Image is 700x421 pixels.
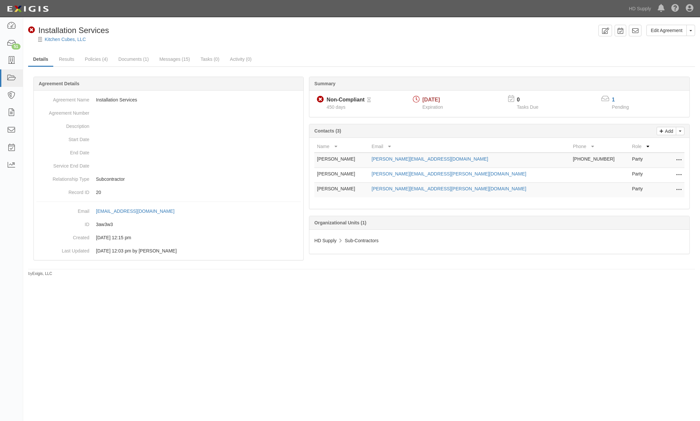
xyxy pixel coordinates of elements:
dt: Agreement Number [36,106,89,116]
a: Kitchen Cubes, LLC [45,37,86,42]
p: Add [663,127,673,135]
dd: [DATE] 12:03 pm by [PERSON_NAME] [36,244,301,257]
td: [PERSON_NAME] [314,153,369,168]
dd: Installation Services [36,93,301,106]
span: Expiration [422,104,443,110]
dd: Subcontractor [36,172,301,186]
b: Agreement Details [39,81,79,86]
th: Email [369,140,570,153]
b: Organizational Units (1) [314,220,366,225]
dt: Email [36,205,89,214]
a: [PERSON_NAME][EMAIL_ADDRESS][PERSON_NAME][DOMAIN_NAME] [372,171,526,176]
span: [DATE] [422,97,440,102]
a: [PERSON_NAME][EMAIL_ADDRESS][PERSON_NAME][DOMAIN_NAME] [372,186,526,191]
span: Tasks Due [517,104,538,110]
span: Installation Services [38,26,109,35]
dt: Last Updated [36,244,89,254]
dt: Created [36,231,89,241]
i: Help Center - Complianz [671,5,679,13]
td: [PHONE_NUMBER] [570,153,630,168]
div: Installation Services [28,25,109,36]
a: Exigis, LLC [32,271,52,276]
div: 51 [12,44,21,50]
td: Party [629,153,658,168]
th: Name [314,140,369,153]
b: Summary [314,81,335,86]
span: Sub-Contractors [345,238,378,243]
p: 0 [517,96,547,104]
a: 1 [612,97,615,102]
a: HD Supply [626,2,654,15]
dt: Record ID [36,186,89,196]
dd: 3aw3w3 [36,218,301,231]
dt: ID [36,218,89,228]
a: Tasks (0) [196,53,224,66]
i: Pending Review [367,98,371,102]
th: Phone [570,140,630,153]
a: Add [657,127,676,135]
td: Party [629,168,658,183]
dt: Service End Date [36,159,89,169]
a: Details [28,53,53,67]
a: Edit Agreement [646,25,687,36]
td: [PERSON_NAME] [314,183,369,198]
div: Non-Compliant [327,96,365,104]
dt: Relationship Type [36,172,89,182]
a: [EMAIL_ADDRESS][DOMAIN_NAME] [96,209,182,214]
i: Non-Compliant [317,96,324,103]
b: Contacts (3) [314,128,341,134]
td: [PERSON_NAME] [314,168,369,183]
a: Results [54,53,79,66]
dd: [DATE] 12:15 pm [36,231,301,244]
span: Pending [612,104,629,110]
small: by [28,271,52,277]
i: Non-Compliant [28,27,35,34]
img: logo-5460c22ac91f19d4615b14bd174203de0afe785f0fc80cf4dbbc73dc1793850b.png [5,3,51,15]
dt: End Date [36,146,89,156]
span: HD Supply [314,238,336,243]
div: [EMAIL_ADDRESS][DOMAIN_NAME] [96,208,174,214]
a: Messages (15) [154,53,195,66]
a: Activity (0) [225,53,256,66]
a: [PERSON_NAME][EMAIL_ADDRESS][DOMAIN_NAME] [372,156,488,162]
th: Role [629,140,658,153]
a: Documents (1) [113,53,154,66]
dt: Description [36,120,89,130]
span: Since 07/01/2024 [327,104,345,110]
a: Policies (4) [80,53,113,66]
dt: Agreement Name [36,93,89,103]
p: 20 [96,189,301,196]
dt: Start Date [36,133,89,143]
td: Party [629,183,658,198]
